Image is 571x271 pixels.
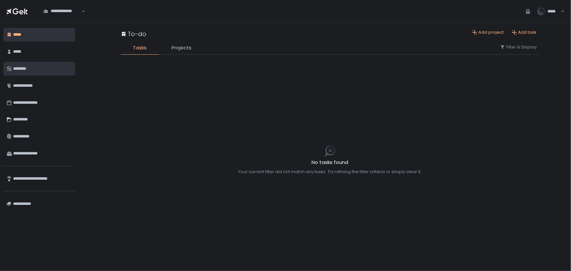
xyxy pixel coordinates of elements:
button: Filter & Display [500,44,537,50]
div: Search for option [39,5,85,18]
button: Add project [472,29,504,35]
div: To-do [121,29,147,38]
button: Add task [512,29,537,35]
span: Tasks [133,44,147,52]
input: Search for option [44,14,81,21]
div: Your current filter did not match any tasks. Try refining the filter criteria or simply clear it. [239,169,422,175]
h2: No tasks found [239,159,422,166]
span: Projects [172,44,192,52]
